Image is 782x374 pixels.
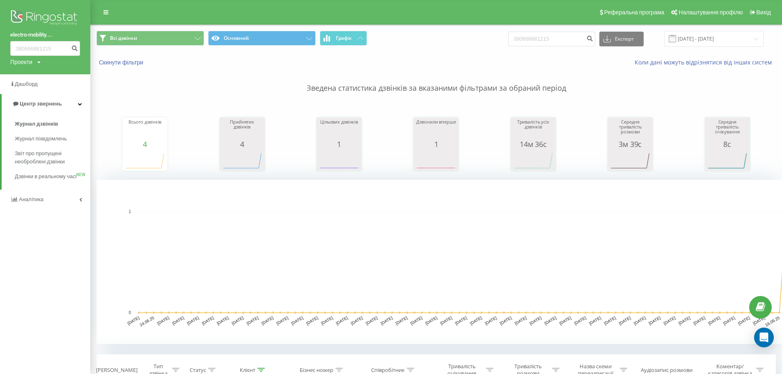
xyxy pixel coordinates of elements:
text: 1 [128,209,131,214]
text: [DATE] [350,315,364,326]
div: Співробітник [371,367,405,374]
div: Аудіозапис розмови [641,367,693,374]
span: Дзвінки в реальному часі [15,172,76,181]
span: Центр звернень [20,101,62,107]
text: [DATE] [752,315,766,326]
text: [DATE] [514,315,527,326]
a: Журнал повідомлень [15,131,90,146]
span: Вихід [757,9,771,16]
a: Центр звернень [2,94,90,114]
svg: A chart. [222,148,263,173]
text: [DATE] [559,315,572,326]
span: Налаштування профілю [679,9,743,16]
svg: A chart. [415,148,456,173]
text: [DATE] [603,315,617,326]
text: [DATE] [737,315,751,326]
div: Статус [190,367,206,374]
div: Open Intercom Messenger [754,328,774,347]
text: [DATE] [275,315,289,326]
text: [DATE] [231,315,245,326]
text: [DATE] [484,315,498,326]
span: Аналiтика [19,196,44,202]
div: 3м 39с [610,140,651,148]
div: Середня тривалість розмови [610,119,651,140]
div: Всього дзвінків [124,119,165,140]
text: [DATE] [261,315,274,326]
span: Звіт про пропущені необроблені дзвінки [15,149,86,166]
div: 8с [707,140,748,148]
input: Пошук за номером [508,32,595,46]
a: electro-mobility.... [10,31,80,39]
text: [DATE] [633,315,647,326]
span: Реферальна програма [604,9,665,16]
p: Зведена статистика дзвінків за вказаними фільтрами за обраний період [96,67,776,94]
span: Дашборд [15,81,38,87]
text: [DATE] [365,315,378,326]
text: [DATE] [454,315,468,326]
div: Клієнт [240,367,255,374]
text: [DATE] [648,315,661,326]
text: [DATE] [439,315,453,326]
text: [DATE] [156,315,170,326]
span: Журнал повідомлень [15,135,67,143]
text: [DATE] [722,315,736,326]
text: [DATE] [305,315,319,326]
span: Графік [336,35,352,41]
text: [DATE] [693,315,706,326]
text: [DATE] [171,315,185,326]
button: Графік [320,31,367,46]
button: Основний [208,31,316,46]
input: Пошук за номером [10,41,80,56]
text: [DATE] [678,315,691,326]
a: Звіт про пропущені необроблені дзвінки [15,146,90,169]
div: Бізнес номер [300,367,333,374]
a: Коли дані можуть відрізнятися вiд інших систем [635,58,776,66]
text: [DATE] [499,315,513,326]
text: [DATE] [424,315,438,326]
text: [DATE] [618,315,632,326]
text: [DATE] [469,315,483,326]
text: [DATE] [380,315,393,326]
text: [DATE] [573,315,587,326]
text: [DATE] [663,315,677,326]
text: [DATE] [186,315,200,326]
svg: A chart. [319,148,360,173]
text: [DATE] [320,315,334,326]
a: Дзвінки в реальному часіNEW [15,169,90,184]
text: 24.06.25 [139,315,155,327]
text: [DATE] [291,315,304,326]
text: [DATE] [246,315,259,326]
text: [DATE] [410,315,423,326]
text: [DATE] [201,315,215,326]
text: [DATE] [529,315,542,326]
div: 1 [415,140,456,148]
svg: A chart. [513,148,554,173]
a: Журнал дзвінків [15,117,90,131]
div: Проекти [10,58,32,66]
div: [PERSON_NAME] [96,367,138,374]
text: [DATE] [335,315,349,326]
div: Середня тривалість очікування [707,119,748,140]
svg: A chart. [610,148,651,173]
div: Дзвонили вперше [415,119,456,140]
div: 4 [124,140,165,148]
text: [DATE] [707,315,721,326]
div: Прийнятих дзвінків [222,119,263,140]
span: Всі дзвінки [110,35,137,41]
img: Ringostat logo [10,8,80,29]
svg: A chart. [707,148,748,173]
text: [DATE] [544,315,557,326]
button: Всі дзвінки [96,31,204,46]
svg: A chart. [124,148,165,173]
div: 1 [319,140,360,148]
text: [DATE] [395,315,408,326]
text: 0 [128,310,131,315]
text: [DATE] [216,315,229,326]
div: Тривалість усіх дзвінків [513,119,554,140]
